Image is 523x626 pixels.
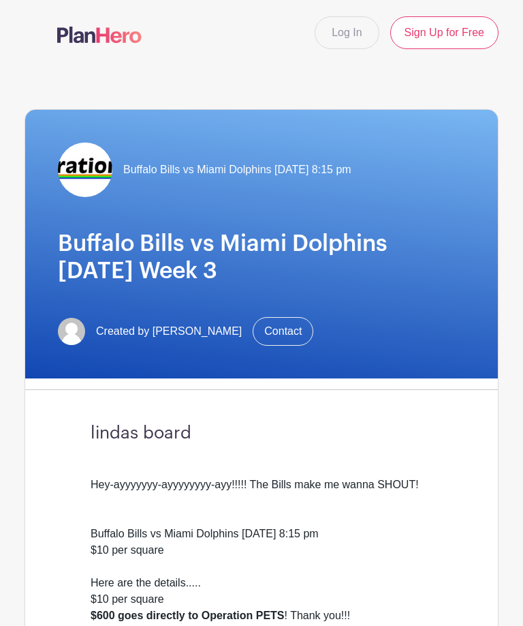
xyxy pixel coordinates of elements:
img: logo-507f7623f17ff9eddc593b1ce0a138ce2505c220e1c5a4e2b4648c50719b7d32.svg [57,27,142,43]
div: Here are the details..... [91,575,432,591]
strong: $600 goes directly to Operation PETS [91,610,285,621]
div: Hey-ayyyyyyy-ayyyyyyyy-ayy!!!!! The Bills make me wanna SHOUT! [91,460,432,509]
a: Log In [315,16,379,49]
span: Created by [PERSON_NAME] [96,323,242,340]
span: Buffalo Bills vs Miami Dolphins [DATE] 8:15 pm [123,162,351,178]
img: default-ce2991bfa6775e67f084385cd625a349d9dcbb7a52a09fb2fda1e96e2d18dcdb.png [58,318,85,345]
div: Buffalo Bills vs Miami Dolphins [DATE] 8:15 pm $10 per square [91,509,432,575]
h1: Buffalo Bills vs Miami Dolphins [DATE] Week 3 [58,230,465,284]
a: Contact [253,317,313,346]
h3: lindas board [91,423,432,443]
a: Sign Up for Free [390,16,498,49]
img: logo%20reduced%20for%20Plan%20Hero.jpg [58,143,112,197]
div: ! Thank you!!! [91,608,432,624]
div: $10 per square [91,591,432,608]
